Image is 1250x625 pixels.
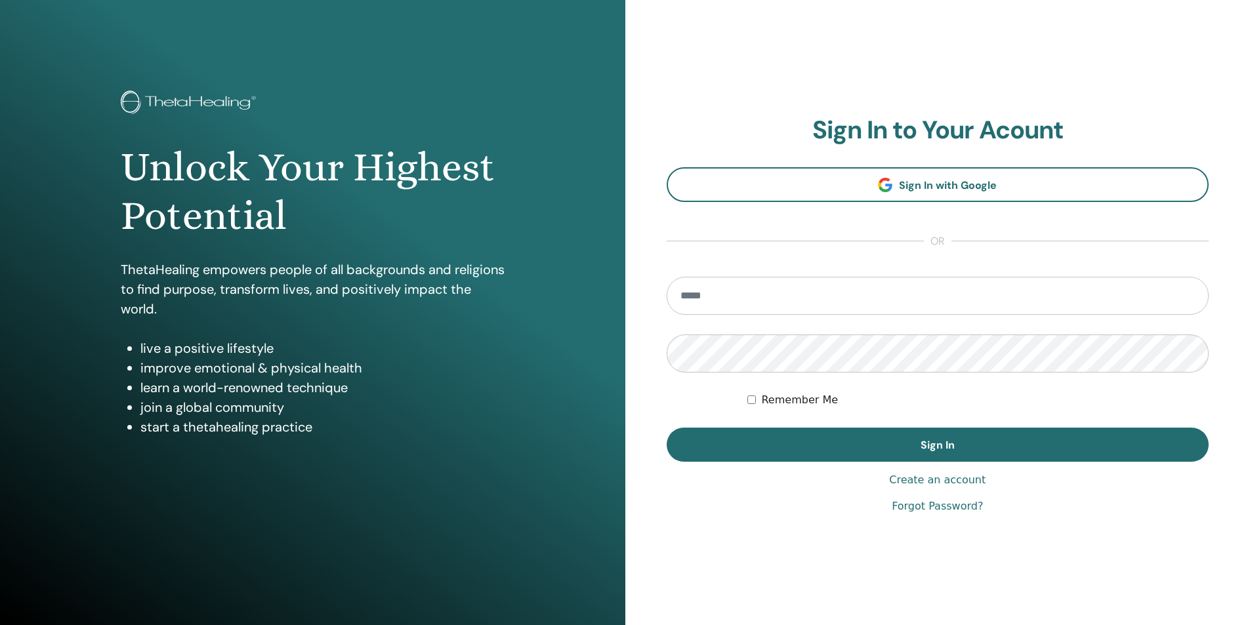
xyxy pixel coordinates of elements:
[140,358,505,378] li: improve emotional & physical health
[140,397,505,417] li: join a global community
[121,143,505,241] h1: Unlock Your Highest Potential
[921,438,955,452] span: Sign In
[140,417,505,437] li: start a thetahealing practice
[747,392,1209,408] div: Keep me authenticated indefinitely or until I manually logout
[892,498,983,514] a: Forgot Password?
[924,233,951,249] span: or
[667,428,1209,462] button: Sign In
[121,260,505,319] p: ThetaHealing empowers people of all backgrounds and religions to find purpose, transform lives, a...
[889,472,986,488] a: Create an account
[667,167,1209,202] a: Sign In with Google
[899,178,997,192] span: Sign In with Google
[140,338,505,358] li: live a positive lifestyle
[140,378,505,397] li: learn a world-renowned technique
[667,115,1209,146] h2: Sign In to Your Acount
[761,392,838,408] label: Remember Me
